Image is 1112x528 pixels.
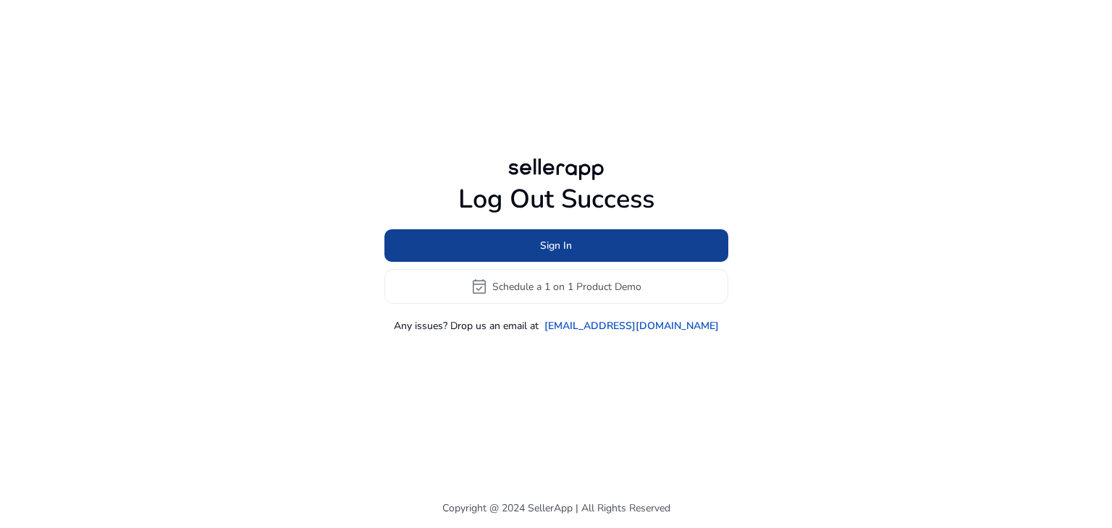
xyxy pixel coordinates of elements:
[394,318,539,333] p: Any issues? Drop us an email at
[384,229,728,262] button: Sign In
[384,184,728,215] h1: Log Out Success
[471,278,488,295] span: event_available
[384,269,728,304] button: event_availableSchedule a 1 on 1 Product Demo
[540,238,572,253] span: Sign In
[544,318,719,333] a: [EMAIL_ADDRESS][DOMAIN_NAME]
